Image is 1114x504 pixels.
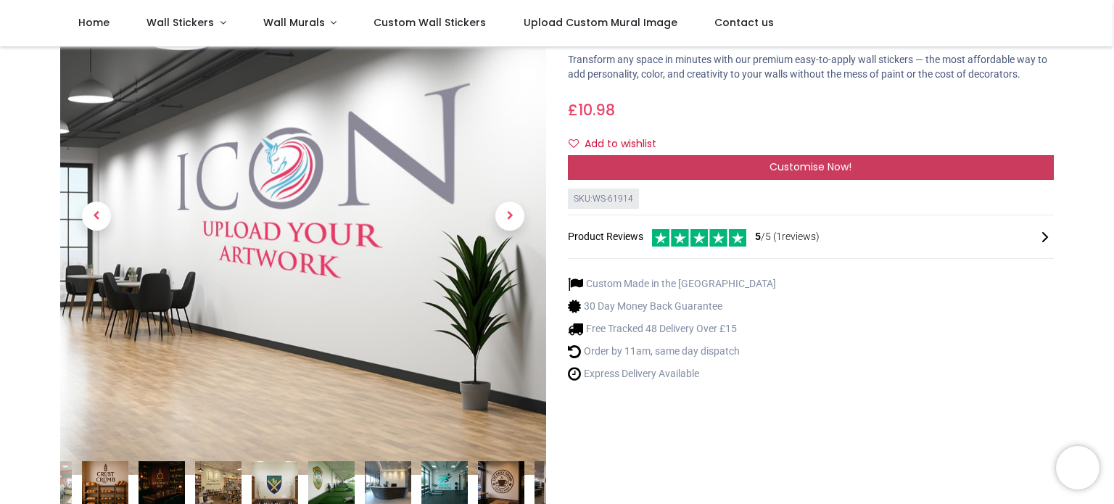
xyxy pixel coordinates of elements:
li: Express Delivery Available [568,366,776,381]
li: 30 Day Money Back Guarantee [568,299,776,314]
span: Home [78,15,110,30]
span: Previous [82,202,111,231]
p: Transform any space in minutes with our premium easy-to-apply wall stickers — the most affordable... [568,53,1054,81]
span: £ [568,99,615,120]
li: Free Tracked 48 Delivery Over £15 [568,321,776,336]
button: Add to wishlistAdd to wishlist [568,132,669,157]
span: Wall Murals [263,15,325,30]
span: Wall Stickers [147,15,214,30]
span: /5 ( 1 reviews) [755,230,820,244]
li: Order by 11am, same day dispatch [568,344,776,359]
span: 10.98 [578,99,615,120]
div: SKU: WS-61914 [568,189,639,210]
span: Custom Wall Stickers [374,15,486,30]
span: Customise Now! [770,160,851,174]
span: Next [495,202,524,231]
span: Upload Custom Mural Image [524,15,677,30]
a: Next [474,57,546,375]
iframe: Brevo live chat [1056,446,1099,489]
i: Add to wishlist [569,139,579,149]
a: Previous [60,57,133,375]
li: Custom Made in the [GEOGRAPHIC_DATA] [568,276,776,292]
div: Product Reviews [568,227,1054,247]
span: Contact us [714,15,774,30]
span: 5 [755,231,761,242]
